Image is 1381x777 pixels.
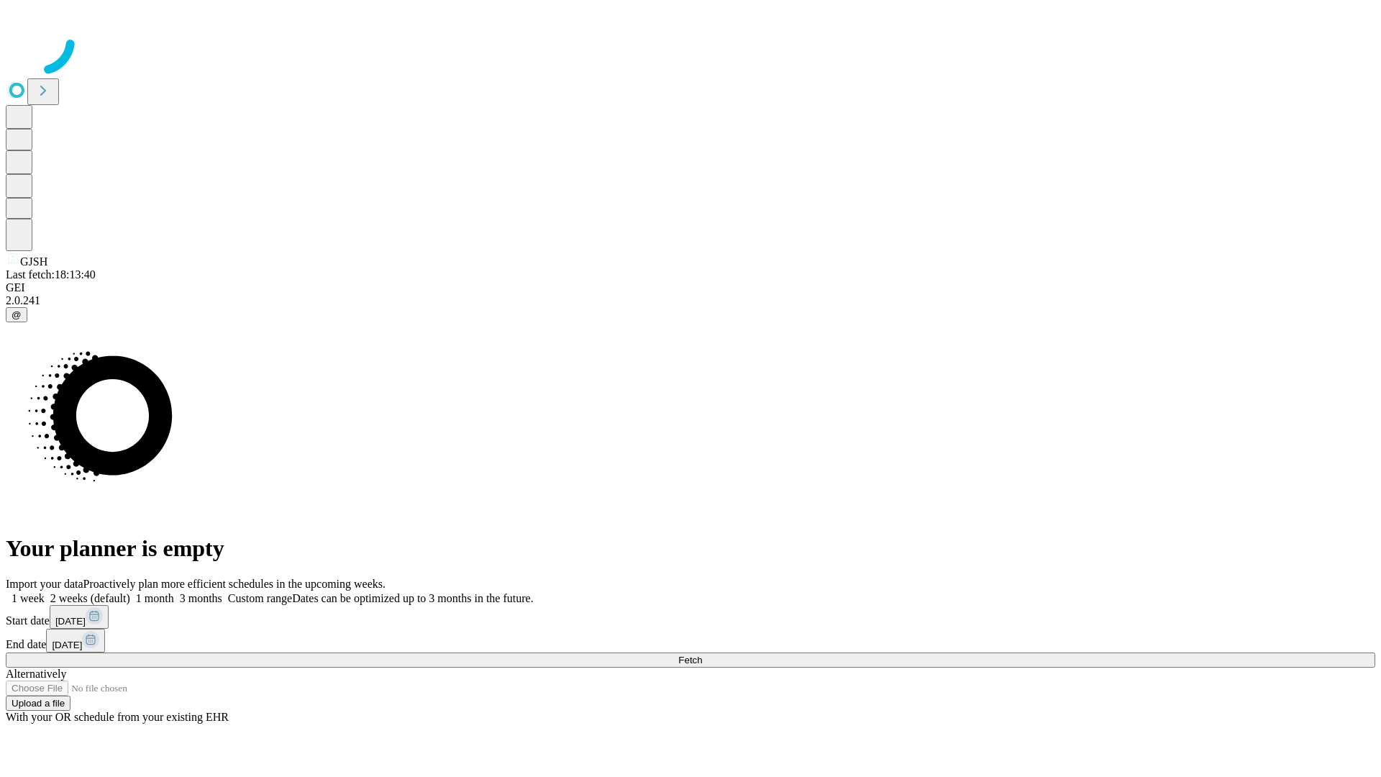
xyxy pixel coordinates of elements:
[6,268,96,281] span: Last fetch: 18:13:40
[6,294,1375,307] div: 2.0.241
[55,616,86,627] span: [DATE]
[50,605,109,629] button: [DATE]
[136,592,174,604] span: 1 month
[52,640,82,650] span: [DATE]
[50,592,130,604] span: 2 weeks (default)
[6,629,1375,653] div: End date
[678,655,702,665] span: Fetch
[12,309,22,320] span: @
[228,592,292,604] span: Custom range
[6,605,1375,629] div: Start date
[6,711,229,723] span: With your OR schedule from your existing EHR
[6,653,1375,668] button: Fetch
[83,578,386,590] span: Proactively plan more efficient schedules in the upcoming weeks.
[20,255,47,268] span: GJSH
[12,592,45,604] span: 1 week
[6,696,70,711] button: Upload a file
[6,668,66,680] span: Alternatively
[6,578,83,590] span: Import your data
[292,592,533,604] span: Dates can be optimized up to 3 months in the future.
[6,281,1375,294] div: GEI
[6,307,27,322] button: @
[46,629,105,653] button: [DATE]
[6,535,1375,562] h1: Your planner is empty
[180,592,222,604] span: 3 months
